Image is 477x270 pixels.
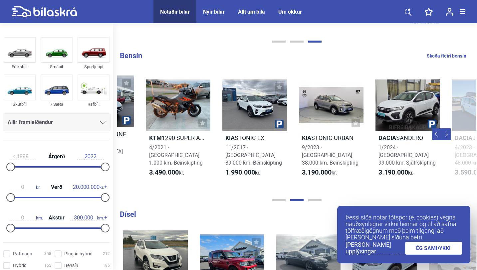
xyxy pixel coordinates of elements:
[405,242,462,255] a: ÉG SAMÞYKKI
[44,250,51,257] span: 358
[44,262,51,269] span: 165
[78,63,110,70] div: Sportjeppi
[9,184,40,190] span: kr.
[41,100,73,108] div: 7 Sæta
[446,8,453,16] img: user-login.svg
[272,41,286,43] button: Page 1
[375,72,440,191] a: DaciaSANDERO1/2024 · [GEOGRAPHIC_DATA]99.000 km. Sjálfskipting3.190.000kr.
[103,250,110,257] span: 212
[64,262,78,269] span: Bensín
[73,184,104,190] span: kr.
[120,52,142,60] b: Bensín
[160,9,190,15] a: Notaðir bílar
[9,215,43,221] span: km.
[41,63,73,70] div: Smábíl
[378,134,396,141] b: Dacia
[441,128,451,140] button: Next
[13,250,32,257] span: Rafmagn
[4,100,36,108] div: Skutbíll
[47,154,67,159] span: Árgerð
[302,144,358,166] span: 9/2023 · [GEOGRAPHIC_DATA] 38.000 km. Beinskipting
[290,199,304,201] button: Page 2
[146,134,211,142] h2: 1290 SUPER ADVENTURE S
[378,168,408,176] b: 3.190.000
[146,72,211,191] a: KTM1290 SUPER ADVENTURE S4/2021 · [GEOGRAPHIC_DATA]1.000 km. Beinskipting3.490.000kr.
[78,100,110,108] div: Rafbíll
[47,215,66,220] span: Akstur
[222,72,287,191] a: KiaSTONIC EX11/2017 · [GEOGRAPHIC_DATA]89.000 km. Beinskipting1.990.000kr.
[375,134,440,142] h2: SANDERO
[70,215,104,221] span: km.
[149,134,162,141] b: KTM
[120,210,136,218] b: Dísel
[308,41,322,43] button: Page 3
[272,199,286,201] button: Page 1
[299,134,363,142] h2: STONIC URBAN
[238,9,265,15] a: Allt um bíla
[378,169,413,177] span: kr.
[8,118,53,127] span: Allir framleiðendur
[346,241,405,255] a: [PERSON_NAME] upplýsingar
[302,134,311,141] b: Kia
[302,168,332,176] b: 3.190.000
[299,72,363,191] a: KiaSTONIC URBAN9/2023 · [GEOGRAPHIC_DATA]38.000 km. Beinskipting3.190.000kr.
[4,63,36,70] div: Fólksbíll
[225,168,255,176] b: 1.990.000
[149,169,184,177] span: kr.
[13,262,27,269] span: Hybrid
[49,185,64,190] span: Verð
[64,250,93,257] span: Plug-in hybrid
[149,144,203,166] span: 4/2021 · [GEOGRAPHIC_DATA] 1.000 km. Beinskipting
[225,169,260,177] span: kr.
[432,128,442,140] button: Previous
[225,144,282,166] span: 11/2017 · [GEOGRAPHIC_DATA] 89.000 km. Beinskipting
[222,134,287,142] h2: STONIC EX
[308,199,322,201] button: Page 3
[103,262,110,269] span: 185
[346,214,462,241] p: Þessi síða notar fótspor (e. cookies) vegna nauðsynlegrar virkni hennar og til að safna tölfræðig...
[427,52,466,60] a: Skoða fleiri bensín
[278,9,302,15] a: Um okkur
[203,9,225,15] a: Nýir bílar
[455,134,472,141] b: Dacia
[302,169,337,177] span: kr.
[378,144,436,166] span: 1/2024 · [GEOGRAPHIC_DATA] 99.000 km. Sjálfskipting
[225,134,235,141] b: Kia
[290,41,304,43] button: Page 2
[149,168,179,176] b: 3.490.000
